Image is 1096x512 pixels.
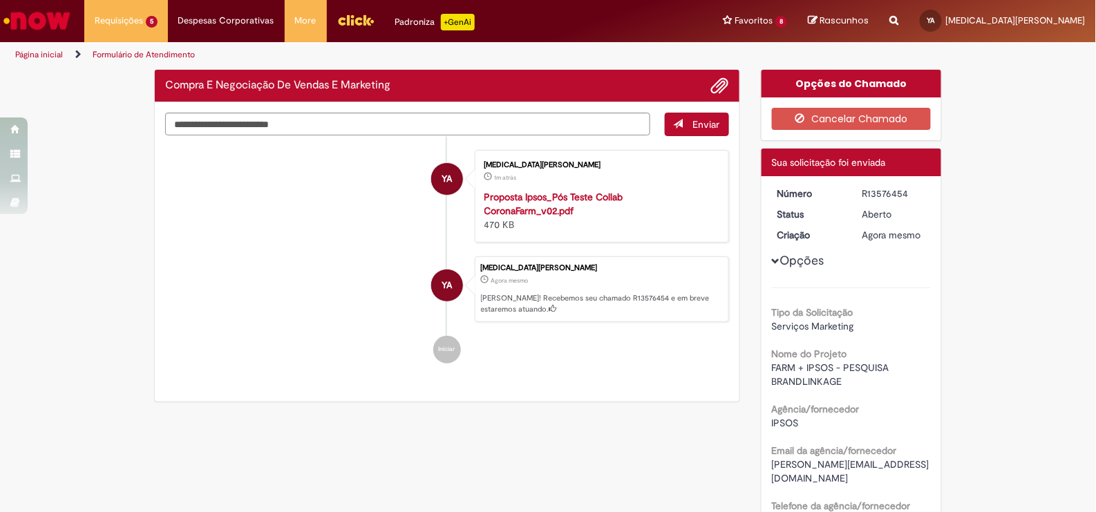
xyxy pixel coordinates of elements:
[772,320,854,332] span: Serviços Marketing
[772,500,911,512] b: Telefone da agência/fornecedor
[772,306,853,319] b: Tipo da Solicitação
[862,187,926,200] div: R13576454
[772,403,860,415] b: Agência/fornecedor
[442,269,452,302] span: YA
[862,229,920,241] time: 29/09/2025 12:07:21
[165,256,729,323] li: Yasmin Paulino Alves
[484,190,715,231] div: 470 KB
[772,444,897,457] b: Email da agência/fornecedor
[495,173,517,182] time: 29/09/2025 12:06:24
[165,136,729,378] ul: Histórico de tíquete
[772,108,932,130] button: Cancelar Chamado
[165,79,390,92] h2: Compra E Negociação De Vendas E Marketing Histórico de tíquete
[10,42,720,68] ul: Trilhas de página
[772,361,892,388] span: FARM + IPSOS - PESQUISA BRANDLINKAGE
[431,269,463,301] div: Yasmin Paulino Alves
[767,228,852,242] dt: Criação
[165,113,650,135] textarea: Digite sua mensagem aqui...
[767,207,852,221] dt: Status
[767,187,852,200] dt: Número
[442,162,452,196] span: YA
[178,14,274,28] span: Despesas Corporativas
[441,14,475,30] p: +GenAi
[484,161,715,169] div: [MEDICAL_DATA][PERSON_NAME]
[772,156,886,169] span: Sua solicitação foi enviada
[693,118,720,131] span: Enviar
[491,276,529,285] span: Agora mesmo
[337,10,375,30] img: click_logo_yellow_360x200.png
[927,16,935,25] span: YA
[820,14,869,27] span: Rascunhos
[862,207,926,221] div: Aberto
[431,163,463,195] div: Yasmin Paulino Alves
[772,348,847,360] b: Nome do Projeto
[481,264,721,272] div: [MEDICAL_DATA][PERSON_NAME]
[762,70,942,97] div: Opções do Chamado
[808,15,869,28] a: Rascunhos
[295,14,316,28] span: More
[772,417,799,429] span: IPSOS
[15,49,63,60] a: Página inicial
[735,14,773,28] span: Favoritos
[481,293,721,314] p: [PERSON_NAME]! Recebemos seu chamado R13576454 e em breve estaremos atuando.
[862,228,926,242] div: 29/09/2025 12:07:21
[862,229,920,241] span: Agora mesmo
[146,16,158,28] span: 5
[93,49,195,60] a: Formulário de Atendimento
[395,14,475,30] div: Padroniza
[495,173,517,182] span: 1m atrás
[95,14,143,28] span: Requisições
[484,191,623,217] a: Proposta Ipsos_Pós Teste Collab CoronaFarm_v02.pdf
[665,113,729,136] button: Enviar
[946,15,1086,26] span: [MEDICAL_DATA][PERSON_NAME]
[491,276,529,285] time: 29/09/2025 12:07:21
[1,7,73,35] img: ServiceNow
[772,458,929,484] span: [PERSON_NAME][EMAIL_ADDRESS][DOMAIN_NAME]
[775,16,787,28] span: 8
[711,77,729,95] button: Adicionar anexos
